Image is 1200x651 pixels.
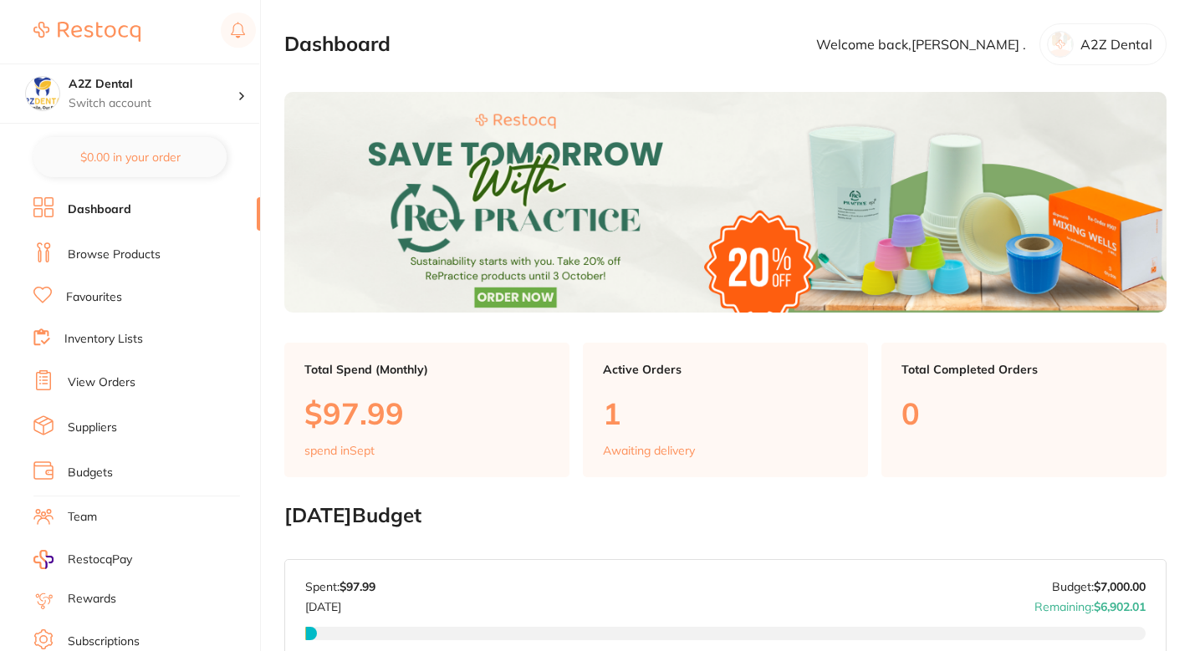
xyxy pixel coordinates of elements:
[64,331,143,348] a: Inventory Lists
[68,247,161,263] a: Browse Products
[68,591,116,608] a: Rewards
[304,363,549,376] p: Total Spend (Monthly)
[305,580,375,593] p: Spent:
[68,201,131,218] a: Dashboard
[603,444,695,457] p: Awaiting delivery
[340,579,375,594] strong: $97.99
[68,420,117,436] a: Suppliers
[603,396,848,430] p: 1
[816,37,1026,52] p: Welcome back, [PERSON_NAME] .
[33,550,54,569] img: RestocqPay
[68,552,132,568] span: RestocqPay
[901,363,1146,376] p: Total Completed Orders
[1034,593,1146,613] p: Remaining:
[1094,579,1146,594] strong: $7,000.00
[68,633,140,650] a: Subscriptions
[284,343,569,478] a: Total Spend (Monthly)$97.99spend inSept
[69,95,237,112] p: Switch account
[284,504,1167,527] h2: [DATE] Budget
[26,77,59,110] img: A2Z Dental
[304,444,375,457] p: spend in Sept
[305,593,375,613] p: [DATE]
[69,76,237,93] h4: A2Z Dental
[1094,599,1146,614] strong: $6,902.01
[33,137,227,177] button: $0.00 in your order
[68,374,135,391] a: View Orders
[33,22,140,42] img: Restocq Logo
[284,33,391,56] h2: Dashboard
[68,465,113,481] a: Budgets
[583,343,868,478] a: Active Orders1Awaiting delivery
[603,363,848,376] p: Active Orders
[304,396,549,430] p: $97.99
[66,289,122,306] a: Favourites
[33,550,132,569] a: RestocqPay
[901,396,1146,430] p: 0
[881,343,1167,478] a: Total Completed Orders0
[33,13,140,51] a: Restocq Logo
[1052,580,1146,593] p: Budget:
[1080,37,1152,52] p: A2Z Dental
[284,92,1167,313] img: Dashboard
[68,509,97,526] a: Team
